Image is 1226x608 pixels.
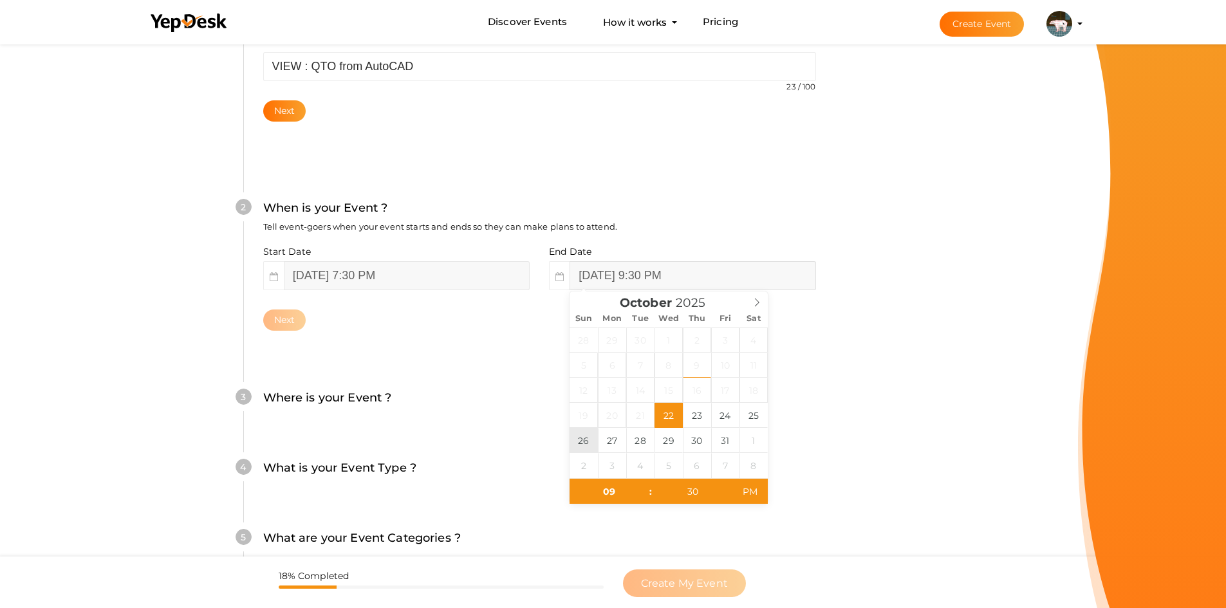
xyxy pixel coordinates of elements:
span: October 24, 2025 [711,403,739,428]
a: Pricing [703,10,738,34]
span: Tue [626,315,655,323]
span: October 1, 2025 [655,327,683,353]
button: How it works [599,10,671,34]
span: Sun [570,315,598,323]
small: 23 / 100 [786,82,815,91]
span: Click to toggle [732,479,768,504]
span: November 2, 2025 [570,453,598,478]
label: Start Date [263,245,311,258]
label: What is your Event Type ? [263,459,417,477]
button: Next [263,309,306,331]
span: October 17, 2025 [711,378,739,403]
input: Enter your event name [263,52,816,81]
span: October 9, 2025 [683,353,711,378]
span: : [649,479,653,504]
span: October 7, 2025 [626,353,655,378]
span: October 16, 2025 [683,378,711,403]
span: Mon [598,315,626,323]
span: October 26, 2025 [570,428,598,453]
span: November 1, 2025 [739,428,768,453]
span: October 15, 2025 [655,378,683,403]
span: October 12, 2025 [570,378,598,403]
span: October 21, 2025 [626,403,655,428]
input: Event end date [570,261,815,290]
div: 2 [236,199,252,215]
label: 18% Completed [279,569,349,582]
span: October 10, 2025 [711,353,739,378]
span: October 5, 2025 [570,353,598,378]
label: What are your Event Categories ? [263,529,461,548]
input: Year [672,295,722,310]
span: October 30, 2025 [683,428,711,453]
span: September 28, 2025 [570,327,598,353]
div: 4 [236,459,252,475]
span: October 23, 2025 [683,403,711,428]
span: October 14, 2025 [626,378,655,403]
span: October 2, 2025 [683,327,711,353]
span: November 6, 2025 [683,453,711,478]
span: October 31, 2025 [711,428,739,453]
span: October 6, 2025 [598,353,626,378]
input: Event start date [284,261,530,290]
span: October 18, 2025 [739,378,768,403]
button: Next [263,100,306,122]
span: November 4, 2025 [626,453,655,478]
span: October 3, 2025 [711,327,739,353]
span: November 5, 2025 [655,453,683,478]
span: September 29, 2025 [598,327,626,353]
span: October 22, 2025 [655,403,683,428]
img: ACg8ocLkLw9CZfUZ_VK7qzy__0cvzoTY4c8NaEmieFynGykFKTxhXxs=s100 [1046,11,1072,37]
span: October 8, 2025 [655,353,683,378]
span: October 11, 2025 [739,353,768,378]
span: Wed [655,315,683,323]
span: October 19, 2025 [570,403,598,428]
span: October 29, 2025 [655,428,683,453]
span: October [620,297,672,309]
div: 3 [236,389,252,405]
label: End Date [549,245,591,258]
span: Fri [711,315,739,323]
button: Create Event [940,12,1025,37]
span: September 30, 2025 [626,327,655,353]
span: Thu [683,315,711,323]
span: October 28, 2025 [626,428,655,453]
span: October 27, 2025 [598,428,626,453]
span: November 8, 2025 [739,453,768,478]
div: 5 [236,529,252,545]
label: Tell event-goers when your event starts and ends so they can make plans to attend. [263,221,617,233]
label: When is your Event ? [263,199,388,217]
span: Create My Event [641,577,728,589]
span: October 13, 2025 [598,378,626,403]
span: November 7, 2025 [711,453,739,478]
label: Where is your Event ? [263,389,392,407]
button: Create My Event [623,569,746,597]
span: October 25, 2025 [739,403,768,428]
span: October 4, 2025 [739,327,768,353]
a: Discover Events [488,10,567,34]
span: October 20, 2025 [598,403,626,428]
span: November 3, 2025 [598,453,626,478]
span: Sat [739,315,768,323]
